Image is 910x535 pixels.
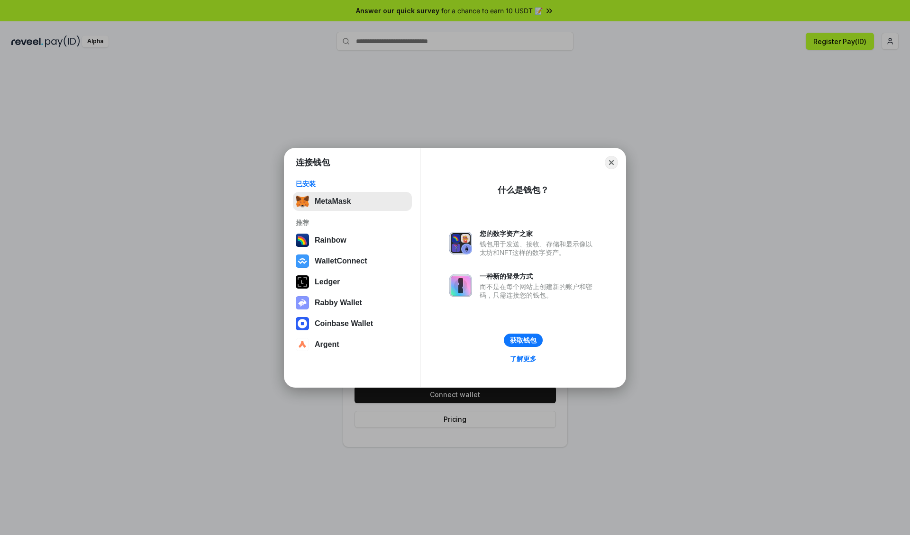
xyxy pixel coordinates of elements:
[315,319,373,328] div: Coinbase Wallet
[315,278,340,286] div: Ledger
[293,252,412,271] button: WalletConnect
[480,282,597,299] div: 而不是在每个网站上创建新的账户和密码，只需连接您的钱包。
[296,218,409,227] div: 推荐
[296,275,309,289] img: svg+xml,%3Csvg%20xmlns%3D%22http%3A%2F%2Fwww.w3.org%2F2000%2Fsvg%22%20width%3D%2228%22%20height%3...
[480,240,597,257] div: 钱包用于发送、接收、存储和显示像以太坊和NFT这样的数字资产。
[504,353,542,365] a: 了解更多
[315,236,346,245] div: Rainbow
[296,317,309,330] img: svg+xml,%3Csvg%20width%3D%2228%22%20height%3D%2228%22%20viewBox%3D%220%200%2028%2028%22%20fill%3D...
[296,180,409,188] div: 已安装
[605,156,618,169] button: Close
[293,335,412,354] button: Argent
[296,338,309,351] img: svg+xml,%3Csvg%20width%3D%2228%22%20height%3D%2228%22%20viewBox%3D%220%200%2028%2028%22%20fill%3D...
[498,184,549,196] div: 什么是钱包？
[510,336,537,345] div: 获取钱包
[296,296,309,309] img: svg+xml,%3Csvg%20xmlns%3D%22http%3A%2F%2Fwww.w3.org%2F2000%2Fsvg%22%20fill%3D%22none%22%20viewBox...
[296,157,330,168] h1: 连接钱包
[293,272,412,291] button: Ledger
[504,334,543,347] button: 获取钱包
[315,257,367,265] div: WalletConnect
[480,229,597,238] div: 您的数字资产之家
[480,272,597,281] div: 一种新的登录方式
[315,197,351,206] div: MetaMask
[293,231,412,250] button: Rainbow
[449,232,472,254] img: svg+xml,%3Csvg%20xmlns%3D%22http%3A%2F%2Fwww.w3.org%2F2000%2Fsvg%22%20fill%3D%22none%22%20viewBox...
[315,299,362,307] div: Rabby Wallet
[293,314,412,333] button: Coinbase Wallet
[296,195,309,208] img: svg+xml,%3Csvg%20fill%3D%22none%22%20height%3D%2233%22%20viewBox%3D%220%200%2035%2033%22%20width%...
[449,274,472,297] img: svg+xml,%3Csvg%20xmlns%3D%22http%3A%2F%2Fwww.w3.org%2F2000%2Fsvg%22%20fill%3D%22none%22%20viewBox...
[510,354,537,363] div: 了解更多
[296,234,309,247] img: svg+xml,%3Csvg%20width%3D%22120%22%20height%3D%22120%22%20viewBox%3D%220%200%20120%20120%22%20fil...
[293,293,412,312] button: Rabby Wallet
[293,192,412,211] button: MetaMask
[315,340,339,349] div: Argent
[296,254,309,268] img: svg+xml,%3Csvg%20width%3D%2228%22%20height%3D%2228%22%20viewBox%3D%220%200%2028%2028%22%20fill%3D...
